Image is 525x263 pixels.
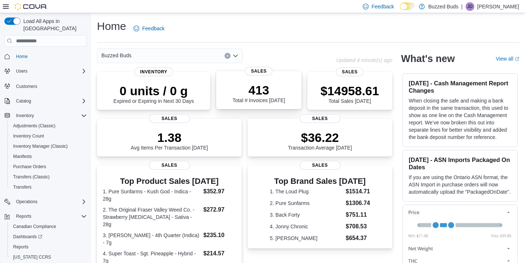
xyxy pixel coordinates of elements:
button: Reports [7,242,90,252]
button: Home [1,51,90,62]
a: Reports [10,243,31,251]
span: Load All Apps in [GEOGRAPHIC_DATA] [20,18,87,32]
span: Catalog [16,98,31,104]
p: Buzzed Buds [428,2,459,11]
dd: $751.11 [346,210,370,219]
button: Users [13,67,30,76]
span: Inventory Manager (Classic) [10,142,87,151]
div: Total # Invoices [DATE] [233,83,285,103]
span: Transfers [10,183,87,192]
span: Inventory [16,113,34,119]
dd: $272.97 [203,205,236,214]
p: When closing the safe and making a bank deposit in the same transaction, this used to show as one... [409,97,512,141]
button: Users [1,66,90,76]
span: Users [13,67,87,76]
span: Manifests [10,152,87,161]
span: Adjustments (Classic) [13,123,55,129]
div: Avg Items Per Transaction [DATE] [131,130,208,151]
span: Canadian Compliance [13,224,56,229]
a: Feedback [131,21,167,36]
button: [US_STATE] CCRS [7,252,90,262]
a: View allExternal link [496,56,519,62]
dt: 1. The Loud Plug [270,188,343,195]
span: Transfers (Classic) [10,173,87,181]
button: Transfers (Classic) [7,172,90,182]
span: Manifests [13,154,32,159]
dd: $214.57 [203,249,236,258]
button: Reports [13,212,34,221]
a: Inventory Count [10,132,47,140]
button: Purchase Orders [7,162,90,172]
span: Feedback [142,25,164,32]
span: Operations [16,199,38,205]
dd: $1514.71 [346,187,370,196]
span: Sales [149,114,190,123]
span: Buzzed Buds [101,51,132,60]
div: Jack Davidson [466,2,474,11]
p: 1.38 [131,130,208,145]
p: [PERSON_NAME] [477,2,519,11]
img: Cova [15,3,47,10]
p: 413 [233,83,285,97]
dt: 3. Back Forty [270,211,343,218]
span: Home [13,52,87,61]
span: Sales [300,114,341,123]
button: Operations [1,197,90,207]
a: Purchase Orders [10,162,49,171]
span: JD [467,2,473,11]
input: Dark Mode [400,3,415,10]
button: Inventory [13,111,37,120]
span: Inventory Manager (Classic) [13,143,68,149]
span: Dashboards [10,232,87,241]
dd: $654.37 [346,234,370,243]
h3: [DATE] - Cash Management Report Changes [409,80,512,94]
span: Inventory Count [10,132,87,140]
span: Home [16,54,28,59]
span: [US_STATE] CCRS [13,254,51,260]
span: Dashboards [13,234,42,240]
a: Dashboards [10,232,45,241]
div: Transaction Average [DATE] [288,130,352,151]
button: Adjustments (Classic) [7,121,90,131]
button: Inventory Manager (Classic) [7,141,90,151]
h3: Top Brand Sales [DATE] [270,177,370,186]
dt: 2. Pure Sunfarms [270,200,343,207]
a: Transfers [10,183,34,192]
h3: [DATE] - ASN Imports Packaged On Dates [409,156,512,171]
button: Catalog [13,97,34,105]
p: Updated 4 minute(s) ago [336,57,392,63]
dt: 5. [PERSON_NAME] [270,235,343,242]
button: Customers [1,81,90,91]
span: Sales [245,67,272,76]
a: Transfers (Classic) [10,173,52,181]
a: Adjustments (Classic) [10,121,58,130]
div: Total Sales [DATE] [320,84,379,104]
p: If you are using the Ontario ASN format, the ASN Import in purchase orders will now automatically... [409,174,512,196]
button: Operations [13,197,40,206]
p: | [461,2,463,11]
button: Reports [1,211,90,221]
dt: 4. Jonny Chronic [270,223,343,230]
h3: Top Product Sales [DATE] [103,177,236,186]
dd: $1306.74 [346,199,370,208]
span: Canadian Compliance [10,222,87,231]
button: Manifests [7,151,90,162]
a: Home [13,52,31,61]
a: Customers [13,82,40,91]
span: Catalog [13,97,87,105]
dd: $352.97 [203,187,236,196]
span: Inventory Count [13,133,44,139]
p: 0 units / 0 g [113,84,194,98]
span: Purchase Orders [10,162,87,171]
dd: $235.10 [203,231,236,240]
p: $14958.61 [320,84,379,98]
span: Feedback [372,3,394,10]
span: Operations [13,197,87,206]
p: $36.22 [288,130,352,145]
span: Purchase Orders [13,164,46,170]
span: Adjustments (Classic) [10,121,87,130]
h1: Home [97,19,126,34]
span: Transfers (Classic) [13,174,50,180]
dt: 2. The Original Fraser Valley Weed Co. - Strawberry [MEDICAL_DATA] - Sativa - 28g [103,206,201,228]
